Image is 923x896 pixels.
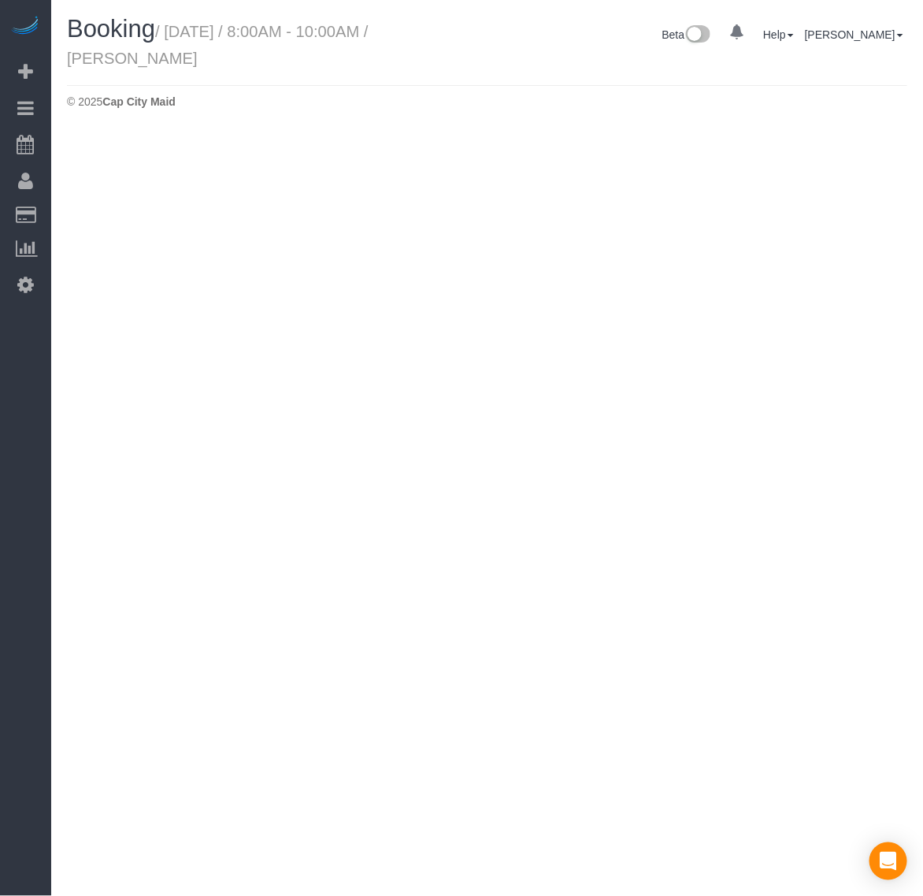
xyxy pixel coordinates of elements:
[869,842,907,880] div: Open Intercom Messenger
[67,15,155,43] span: Booking
[805,28,903,41] a: [PERSON_NAME]
[662,28,711,41] a: Beta
[67,94,907,110] div: © 2025
[102,95,176,108] strong: Cap City Maid
[67,23,369,67] small: / [DATE] / 8:00AM - 10:00AM / [PERSON_NAME]
[763,28,794,41] a: Help
[9,16,41,38] img: Automaid Logo
[684,25,710,46] img: New interface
